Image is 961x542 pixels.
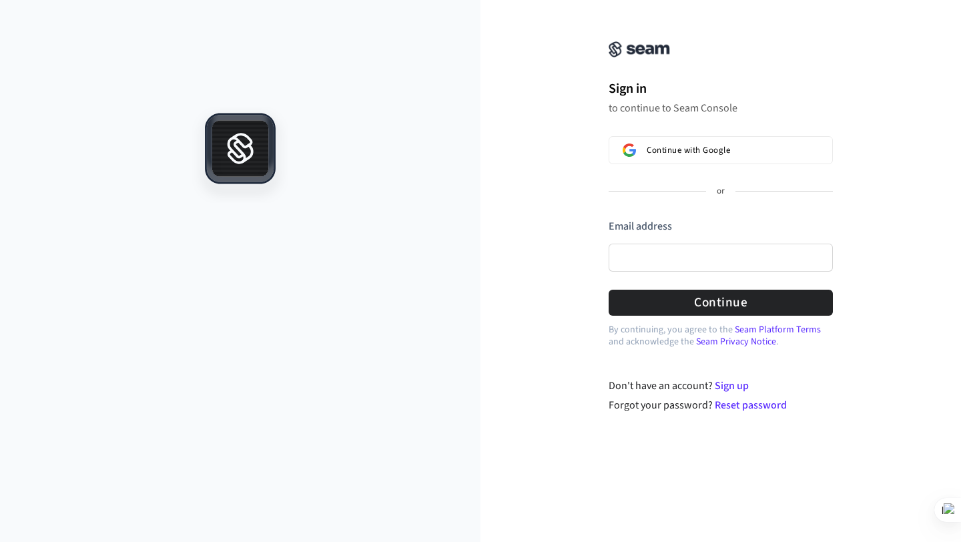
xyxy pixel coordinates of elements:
[609,219,672,234] label: Email address
[609,324,833,348] p: By continuing, you agree to the and acknowledge the .
[609,101,833,115] p: to continue to Seam Console
[717,186,725,198] p: or
[609,397,834,413] div: Forgot your password?
[609,290,833,316] button: Continue
[647,145,730,156] span: Continue with Google
[609,378,834,394] div: Don't have an account?
[735,323,821,336] a: Seam Platform Terms
[696,335,776,348] a: Seam Privacy Notice
[623,144,636,157] img: Sign in with Google
[715,378,749,393] a: Sign up
[715,398,787,413] a: Reset password
[609,79,833,99] h1: Sign in
[609,136,833,164] button: Sign in with GoogleContinue with Google
[609,41,670,57] img: Seam Console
